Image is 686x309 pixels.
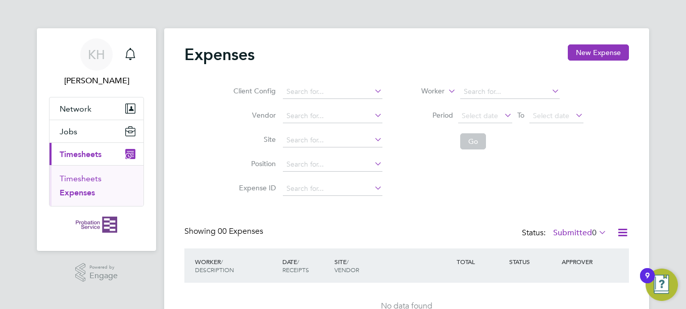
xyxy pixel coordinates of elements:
h2: Expenses [184,44,255,65]
span: 0 [592,228,597,238]
button: Go [460,133,486,149]
span: / [297,257,299,266]
div: 9 [645,276,650,289]
div: Timesheets [50,165,143,206]
span: Select date [533,111,569,120]
input: Search for... [283,158,382,172]
button: Jobs [50,120,143,142]
span: Jobs [60,127,77,136]
input: Search for... [283,133,382,147]
button: New Expense [568,44,629,61]
input: Search for... [460,85,560,99]
a: Expenses [60,188,95,197]
label: Submitted [553,228,607,238]
input: Search for... [283,85,382,99]
input: Search for... [283,182,382,196]
div: STATUS [507,252,559,271]
label: Expense ID [230,183,276,192]
span: / [347,257,349,266]
span: Powered by [89,263,118,272]
div: Showing [184,226,265,237]
span: KH [88,48,105,61]
label: Vendor [230,111,276,120]
a: Timesheets [60,174,102,183]
label: Site [230,135,276,144]
div: WORKER [192,252,280,279]
span: Engage [89,272,118,280]
label: Period [408,111,453,120]
button: Open Resource Center, 9 new notifications [646,269,678,301]
div: APPROVER [559,252,612,271]
button: Timesheets [50,143,143,165]
div: DATE [280,252,332,279]
img: probationservice-logo-retina.png [76,217,117,233]
a: KH[PERSON_NAME] [49,38,144,87]
label: Position [230,159,276,168]
button: Network [50,97,143,120]
span: 00 Expenses [218,226,263,236]
div: TOTAL [454,252,507,271]
div: Status: [522,226,609,240]
label: Client Config [230,86,276,95]
span: DESCRIPTION [195,266,234,274]
label: Worker [399,86,445,96]
span: RECEIPTS [282,266,309,274]
div: SITE [332,252,454,279]
span: Select date [462,111,498,120]
span: Katie Harris [49,75,144,87]
span: Timesheets [60,149,102,159]
nav: Main navigation [37,28,156,251]
span: To [514,109,527,122]
span: VENDOR [334,266,359,274]
span: Network [60,104,91,114]
span: / [221,257,223,266]
a: Go to home page [49,217,144,233]
a: Powered byEngage [75,263,118,282]
input: Search for... [283,109,382,123]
